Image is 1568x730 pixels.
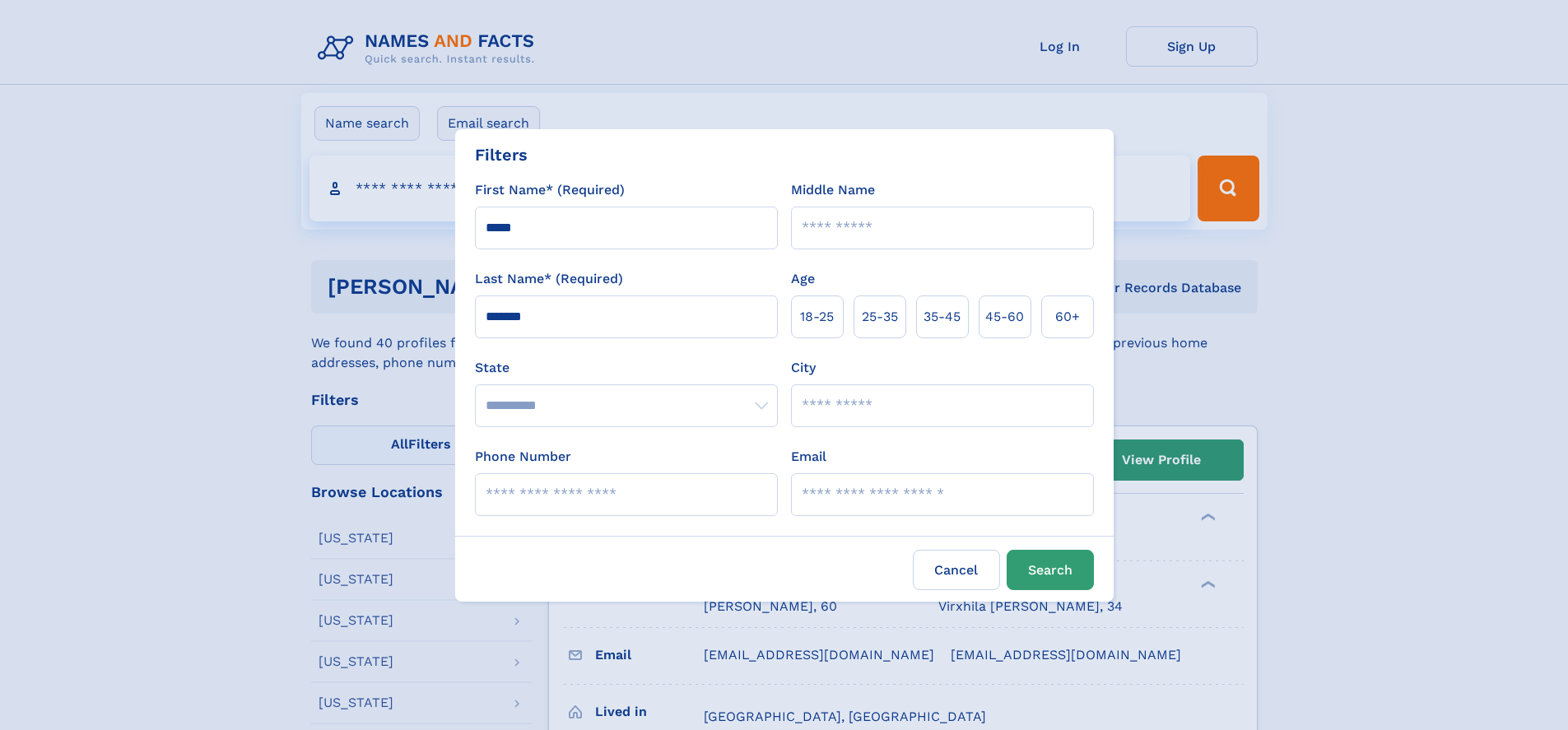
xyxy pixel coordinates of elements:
[1055,307,1080,327] span: 60+
[791,180,875,200] label: Middle Name
[862,307,898,327] span: 25‑35
[475,142,528,167] div: Filters
[913,550,1000,590] label: Cancel
[985,307,1024,327] span: 45‑60
[475,447,571,467] label: Phone Number
[1007,550,1094,590] button: Search
[475,180,625,200] label: First Name* (Required)
[791,269,815,289] label: Age
[475,269,623,289] label: Last Name* (Required)
[791,447,826,467] label: Email
[475,358,778,378] label: State
[924,307,961,327] span: 35‑45
[791,358,816,378] label: City
[800,307,834,327] span: 18‑25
